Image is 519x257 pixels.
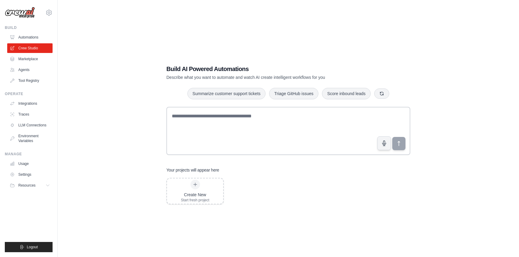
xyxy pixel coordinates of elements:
h3: Your projects will appear here [166,167,219,173]
a: Usage [7,159,53,169]
span: Resources [18,183,35,188]
div: Create New [181,192,209,198]
button: Get new suggestions [374,88,389,99]
h1: Build AI Powered Automations [166,65,368,73]
a: Environment Variables [7,131,53,146]
a: Marketplace [7,54,53,64]
a: Integrations [7,99,53,108]
img: Logo [5,7,35,18]
button: Click to speak your automation idea [377,136,391,150]
button: Logout [5,242,53,252]
button: Summarize customer support tickets [187,88,266,99]
a: LLM Connections [7,120,53,130]
a: Agents [7,65,53,75]
button: Score inbound leads [322,88,371,99]
a: Automations [7,33,53,42]
a: Crew Studio [7,43,53,53]
a: Settings [7,170,53,179]
button: Resources [7,181,53,190]
div: Manage [5,152,53,156]
div: Operate [5,91,53,96]
button: Triage GitHub issues [269,88,318,99]
p: Describe what you want to automate and watch AI create intelligent workflows for you [166,74,368,80]
a: Traces [7,110,53,119]
span: Logout [27,245,38,249]
a: Tool Registry [7,76,53,85]
div: Start fresh project [181,198,209,203]
div: Build [5,25,53,30]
